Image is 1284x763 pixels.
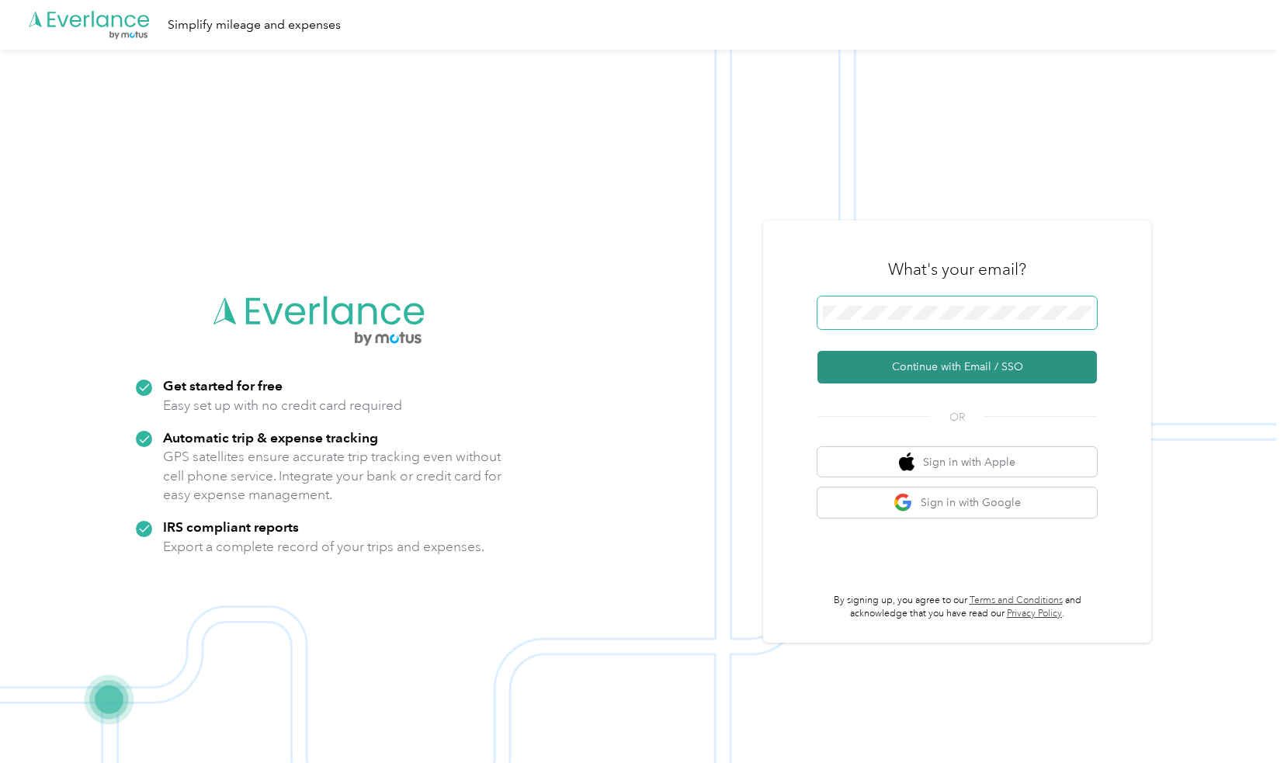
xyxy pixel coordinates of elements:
[894,493,913,512] img: google logo
[1007,608,1062,619] a: Privacy Policy
[168,16,341,35] div: Simplify mileage and expenses
[163,447,502,505] p: GPS satellites ensure accurate trip tracking even without cell phone service. Integrate your bank...
[899,453,914,472] img: apple logo
[163,396,402,415] p: Easy set up with no credit card required
[817,487,1097,518] button: google logoSign in with Google
[163,377,283,394] strong: Get started for free
[817,447,1097,477] button: apple logoSign in with Apple
[163,429,378,446] strong: Automatic trip & expense tracking
[163,518,299,535] strong: IRS compliant reports
[930,409,984,425] span: OR
[970,595,1063,606] a: Terms and Conditions
[817,351,1097,383] button: Continue with Email / SSO
[163,537,484,557] p: Export a complete record of your trips and expenses.
[817,594,1097,621] p: By signing up, you agree to our and acknowledge that you have read our .
[888,258,1026,280] h3: What's your email?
